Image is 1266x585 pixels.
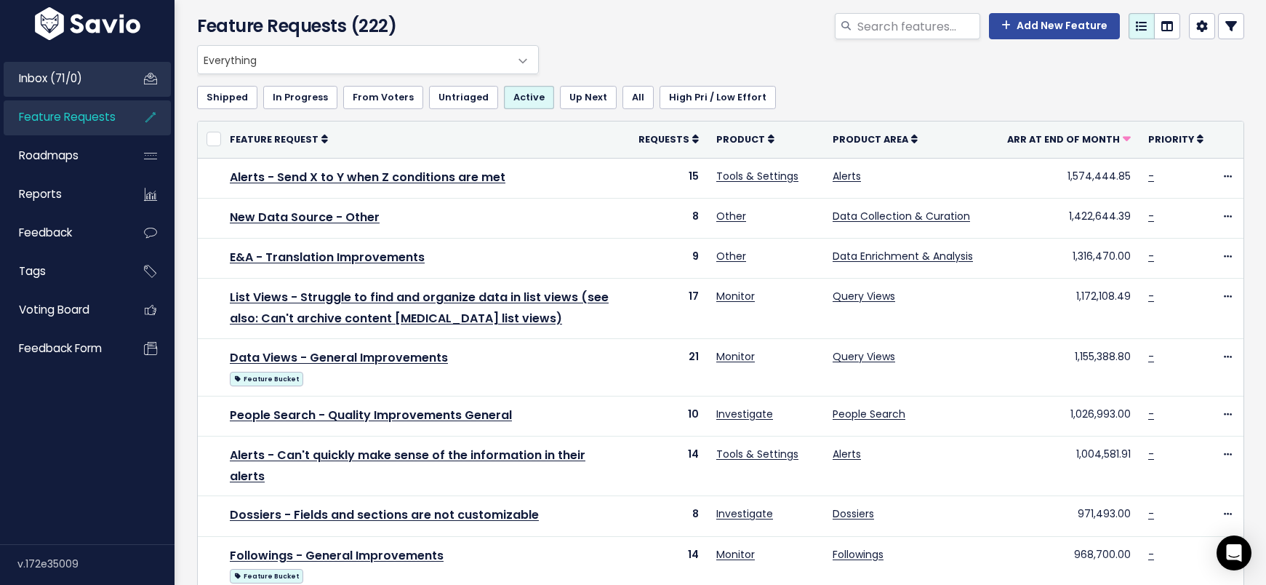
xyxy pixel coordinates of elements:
[197,45,539,74] span: Everything
[1148,209,1154,223] a: -
[998,496,1139,536] td: 971,493.00
[1148,169,1154,183] a: -
[630,279,708,339] td: 17
[230,209,380,226] a: New Data Source - Other
[230,133,318,146] span: Feature Request
[19,263,46,279] span: Tags
[4,139,121,172] a: Roadmaps
[19,148,79,163] span: Roadmaps
[230,369,303,387] a: Feature Bucket
[4,332,121,365] a: Feedback form
[230,407,512,423] a: People Search - Quality Improvements General
[4,62,121,95] a: Inbox (71/0)
[998,396,1139,436] td: 1,026,993.00
[622,86,654,109] a: All
[630,396,708,436] td: 10
[1148,249,1154,263] a: -
[833,169,861,183] a: Alerts
[998,279,1139,339] td: 1,172,108.49
[1007,132,1131,146] a: ARR at End of Month
[230,249,425,266] a: E&A - Translation Improvements
[19,186,62,202] span: Reports
[1148,547,1154,562] a: -
[1148,447,1154,461] a: -
[833,133,908,146] span: Product Area
[19,302,89,317] span: Voting Board
[716,249,746,263] a: Other
[630,238,708,278] td: 9
[998,198,1139,238] td: 1,422,644.39
[716,407,773,421] a: Investigate
[856,13,980,39] input: Search features...
[429,86,498,109] a: Untriaged
[998,436,1139,496] td: 1,004,581.91
[230,169,505,186] a: Alerts - Send X to Y when Z conditions are met
[833,349,895,364] a: Query Views
[833,547,884,562] a: Followings
[1148,289,1154,303] a: -
[716,289,755,303] a: Monitor
[630,436,708,496] td: 14
[19,225,72,240] span: Feedback
[230,372,303,386] span: Feature Bucket
[716,169,798,183] a: Tools & Settings
[998,158,1139,198] td: 1,574,444.85
[716,209,746,223] a: Other
[197,86,257,109] a: Shipped
[1148,349,1154,364] a: -
[230,547,444,564] a: Followings - General Improvements
[31,7,144,40] img: logo-white.9d6f32f41409.svg
[1148,132,1203,146] a: Priority
[833,289,895,303] a: Query Views
[19,71,82,86] span: Inbox (71/0)
[833,132,918,146] a: Product Area
[230,132,328,146] a: Feature Request
[716,132,774,146] a: Product
[263,86,337,109] a: In Progress
[1148,407,1154,421] a: -
[998,338,1139,396] td: 1,155,388.80
[630,496,708,536] td: 8
[4,100,121,134] a: Feature Requests
[1007,133,1120,146] span: ARR at End of Month
[638,133,689,146] span: Requests
[833,407,905,421] a: People Search
[1148,506,1154,521] a: -
[19,341,102,356] span: Feedback form
[630,158,708,198] td: 15
[230,447,585,485] a: Alerts - Can't quickly make sense of the information in their alerts
[198,46,509,73] span: Everything
[638,132,699,146] a: Requests
[560,86,617,109] a: Up Next
[630,338,708,396] td: 21
[833,447,861,461] a: Alerts
[197,86,1244,109] ul: Filter feature requests
[716,447,798,461] a: Tools & Settings
[1148,133,1194,146] span: Priority
[504,86,554,109] a: Active
[1217,536,1251,570] div: Open Intercom Messenger
[716,506,773,521] a: Investigate
[4,216,121,250] a: Feedback
[998,238,1139,278] td: 1,316,470.00
[833,209,970,223] a: Data Collection & Curation
[230,349,448,366] a: Data Views - General Improvements
[230,506,539,523] a: Dossiers - Fields and sections are not customizable
[716,547,755,562] a: Monitor
[4,255,121,288] a: Tags
[833,506,874,521] a: Dossiers
[4,178,121,211] a: Reports
[230,569,303,584] span: Feature Bucket
[989,13,1120,39] a: Add New Feature
[630,198,708,238] td: 8
[716,133,765,146] span: Product
[197,13,532,39] h4: Feature Requests (222)
[716,349,755,364] a: Monitor
[230,566,303,584] a: Feature Bucket
[833,249,973,263] a: Data Enrichment & Analysis
[660,86,776,109] a: High Pri / Low Effort
[17,545,175,583] div: v.172e35009
[343,86,423,109] a: From Voters
[230,289,609,327] a: List Views - Struggle to find and organize data in list views (see also: Can't archive content [M...
[4,293,121,327] a: Voting Board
